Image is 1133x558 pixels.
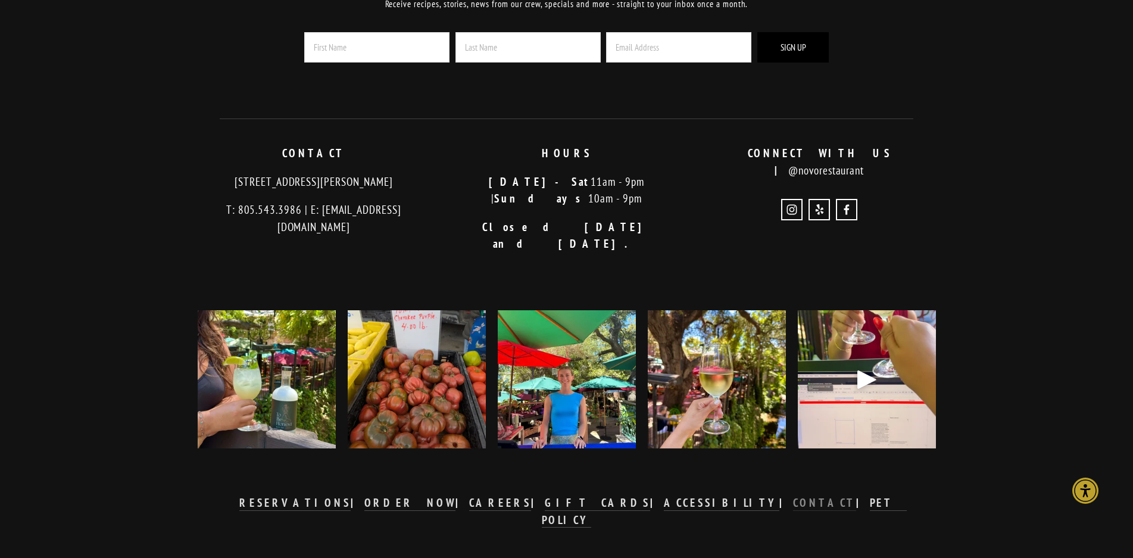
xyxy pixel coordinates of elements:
img: Cherokee Purple tomatoes, known for their deep, dusky-rose color and rich, complex, and sweet fla... [348,288,486,471]
strong: CONTACT [793,495,856,510]
p: @novorestaurant [703,145,936,179]
input: Last Name [455,32,601,63]
strong: CONNECT WITH US | [748,146,904,177]
input: First Name [304,32,450,63]
strong: | [531,495,545,510]
strong: PET POLICY [542,495,907,527]
strong: GIFT CARDS [545,495,651,510]
a: Instagram [781,199,803,220]
span: Sign Up [781,42,806,53]
strong: Sundays [494,191,588,205]
strong: HOURS [542,146,592,160]
a: ACCESSIBILITY [664,495,779,511]
strong: CONTACT [282,146,345,160]
a: RESERVATIONS [239,495,350,511]
strong: | [650,495,664,510]
div: Play [853,365,881,394]
strong: | [856,495,870,510]
strong: | [779,495,793,510]
strong: ACCESSIBILITY [664,495,779,510]
img: Did you know that you can add SLO based @tobehonestbev's &quot;Focus&quot; CBD to any of our non-... [198,310,336,448]
strong: | [455,495,469,510]
img: Host Sam is staying cool under the umbrellas on this warm SLO day! ☀️ [498,293,636,466]
strong: | [351,495,364,510]
strong: CAREERS [469,495,531,510]
a: CAREERS [469,495,531,511]
strong: ORDER NOW [364,495,456,510]
a: ORDER NOW [364,495,456,511]
p: 11am - 9pm | 10am - 9pm [450,173,683,207]
img: Our featured white wine, Lubanzi Chenin Blanc, is as vibrant as its story: born from adventure an... [648,293,786,466]
input: Email Address [606,32,751,63]
strong: RESERVATIONS [239,495,350,510]
a: Yelp [809,199,830,220]
div: Accessibility Menu [1072,478,1098,504]
strong: [DATE]-Sat [489,174,591,189]
strong: Closed [DATE] and [DATE]. [482,220,663,251]
p: T: 805.543.3986 | E: [EMAIL_ADDRESS][DOMAIN_NAME] [198,201,430,235]
button: Sign Up [757,32,829,63]
a: GIFT CARDS [545,495,651,511]
p: [STREET_ADDRESS][PERSON_NAME] [198,173,430,191]
a: Novo Restaurant and Lounge [836,199,857,220]
a: CONTACT [793,495,856,511]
